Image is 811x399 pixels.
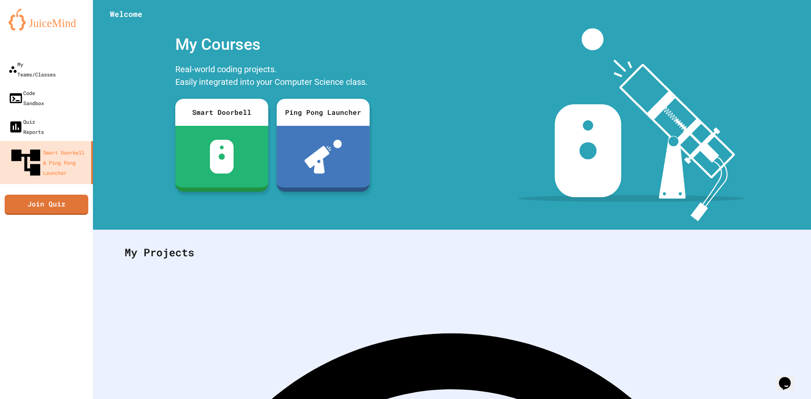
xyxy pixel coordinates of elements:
[305,140,342,174] img: ppl-with-ball.png
[8,59,56,79] div: My Teams/Classes
[518,28,745,221] img: banner-image-my-projects.png
[8,88,44,108] div: Code Sandbox
[8,117,44,137] div: Quiz Reports
[776,365,803,391] iframe: chat widget
[210,140,234,174] img: sdb-white.svg
[171,28,374,61] div: My Courses
[175,99,268,126] div: Smart Doorbell
[5,195,88,215] a: Join Quiz
[8,8,84,30] img: logo-orange.svg
[116,236,788,269] div: My Projects
[171,61,374,92] div: Real-world coding projects. Easily integrated into your Computer Science class.
[8,145,88,180] div: Smart Doorbell & Ping Pong Launcher
[277,99,370,126] div: Ping Pong Launcher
